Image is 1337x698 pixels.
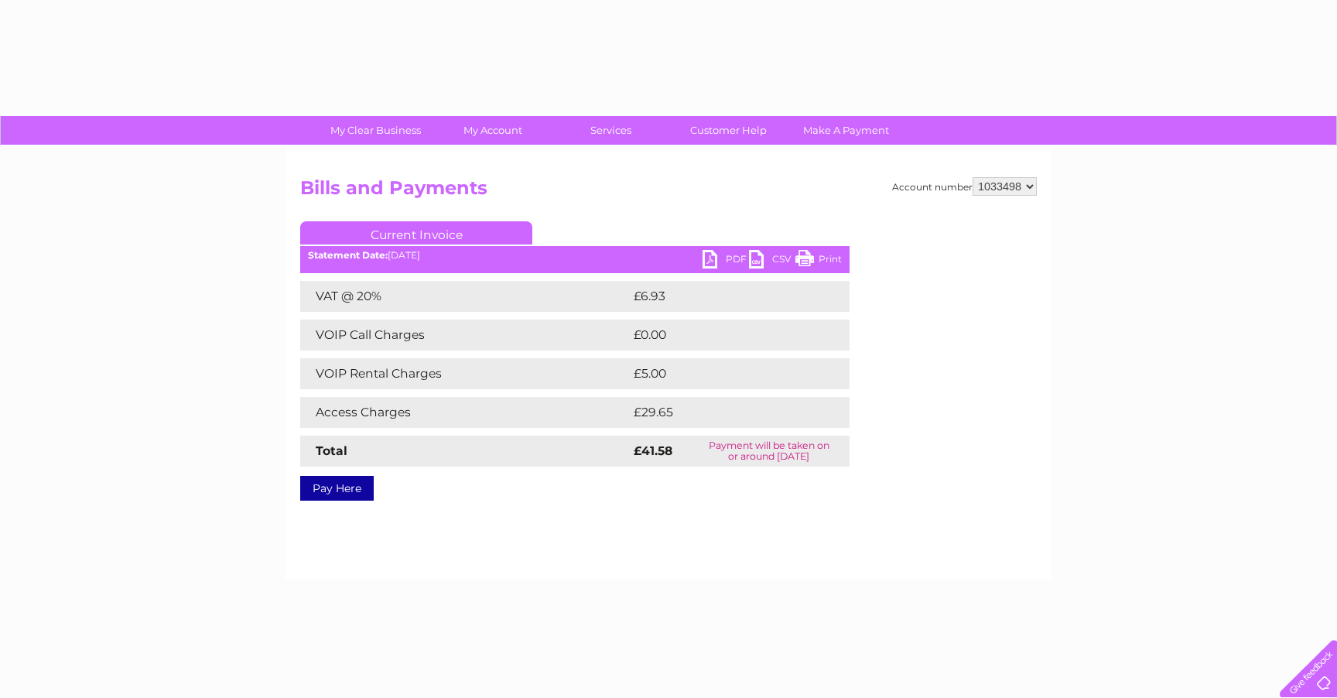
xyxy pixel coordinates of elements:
[308,249,388,261] b: Statement Date:
[795,250,842,272] a: Print
[630,281,813,312] td: £6.93
[300,281,630,312] td: VAT @ 20%
[892,177,1037,196] div: Account number
[300,358,630,389] td: VOIP Rental Charges
[630,320,814,351] td: £0.00
[782,116,910,145] a: Make A Payment
[300,221,532,245] a: Current Invoice
[429,116,557,145] a: My Account
[634,443,672,458] strong: £41.58
[630,358,814,389] td: £5.00
[300,476,374,501] a: Pay Here
[312,116,439,145] a: My Clear Business
[630,397,819,428] td: £29.65
[300,250,850,261] div: [DATE]
[688,436,850,467] td: Payment will be taken on or around [DATE]
[703,250,749,272] a: PDF
[665,116,792,145] a: Customer Help
[316,443,347,458] strong: Total
[300,397,630,428] td: Access Charges
[749,250,795,272] a: CSV
[300,320,630,351] td: VOIP Call Charges
[300,177,1037,207] h2: Bills and Payments
[547,116,675,145] a: Services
